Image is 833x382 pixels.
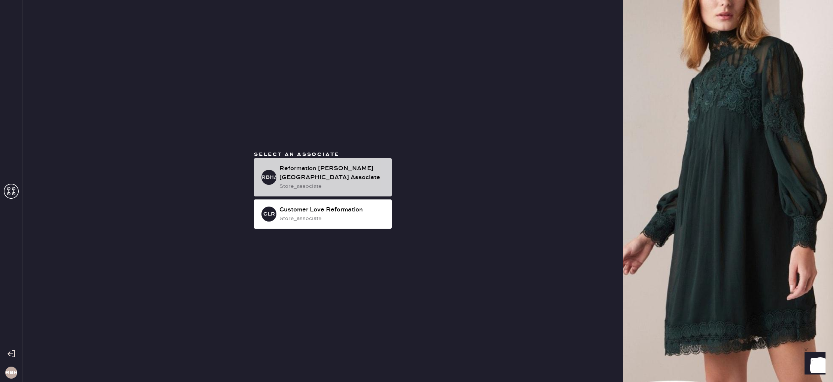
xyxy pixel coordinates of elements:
div: Reformation [PERSON_NAME][GEOGRAPHIC_DATA] Associate [279,164,386,182]
div: Customer Love Reformation [279,205,386,214]
div: store_associate [279,214,386,223]
h3: RBH [5,370,17,375]
span: Select an associate [254,151,339,158]
h3: RBHA [261,175,276,180]
div: store_associate [279,182,386,190]
h3: CLR [263,211,275,217]
iframe: Front Chat [797,348,830,381]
